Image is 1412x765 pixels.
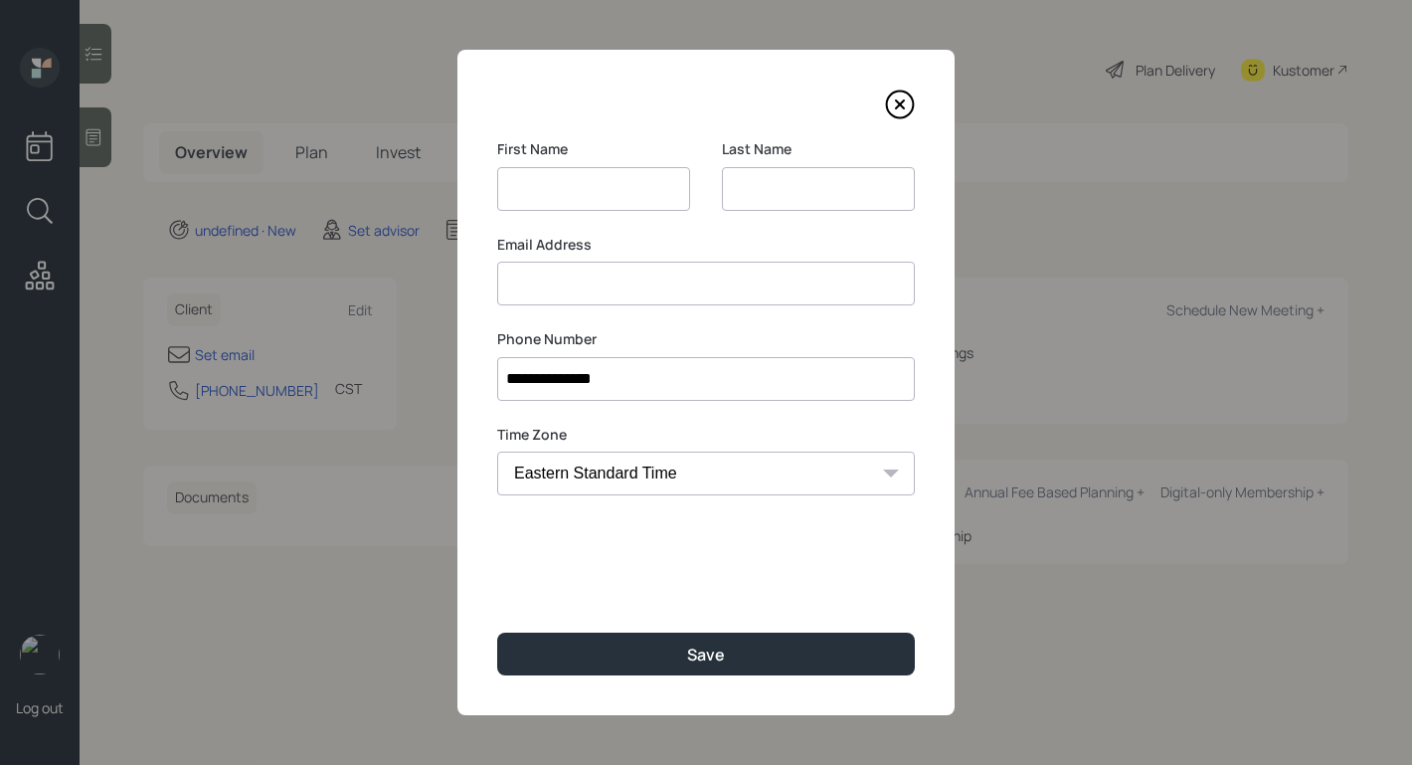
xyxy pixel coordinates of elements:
[497,139,690,159] label: First Name
[497,633,915,675] button: Save
[722,139,915,159] label: Last Name
[497,329,915,349] label: Phone Number
[497,235,915,255] label: Email Address
[687,644,725,666] div: Save
[497,425,915,445] label: Time Zone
